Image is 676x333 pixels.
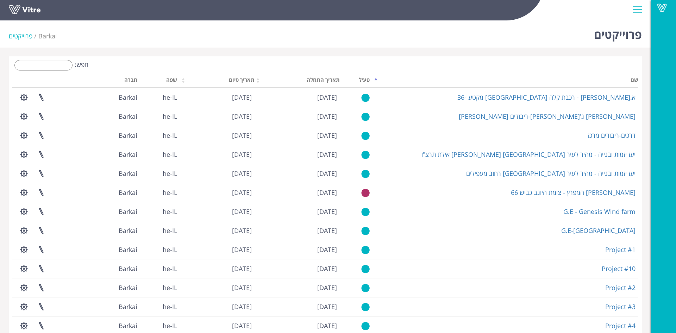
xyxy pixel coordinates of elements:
[255,126,340,145] td: [DATE]
[361,284,370,292] img: yes
[180,164,255,183] td: [DATE]
[140,278,180,297] td: he-IL
[255,278,340,297] td: [DATE]
[140,221,180,240] td: he-IL
[119,93,137,101] span: 201
[361,150,370,159] img: yes
[119,169,137,178] span: 201
[140,88,180,107] td: he-IL
[361,322,370,331] img: yes
[14,60,73,70] input: חפש:
[140,126,180,145] td: he-IL
[602,264,636,273] a: Project #10
[180,74,255,88] th: תאריך סיום: activate to sort column ascending
[255,74,340,88] th: תאריך התחלה: activate to sort column ascending
[255,164,340,183] td: [DATE]
[140,240,180,259] td: he-IL
[140,74,180,88] th: שפה
[119,207,137,216] span: 201
[459,112,636,121] a: [PERSON_NAME] ג'[PERSON_NAME]-ריבודים [PERSON_NAME]
[140,164,180,183] td: he-IL
[140,297,180,316] td: he-IL
[180,145,255,164] td: [DATE]
[180,202,255,221] td: [DATE]
[594,18,642,48] h1: פרוייקטים
[340,74,373,88] th: פעיל
[255,259,340,278] td: [DATE]
[140,259,180,278] td: he-IL
[140,183,180,202] td: he-IL
[361,246,370,254] img: yes
[180,221,255,240] td: [DATE]
[605,321,636,330] a: Project #4
[605,245,636,254] a: Project #1
[119,245,137,254] span: 201
[119,131,137,140] span: 201
[92,74,140,88] th: חברה
[119,283,137,292] span: 201
[255,145,340,164] td: [DATE]
[180,240,255,259] td: [DATE]
[119,264,137,273] span: 201
[119,188,137,197] span: 201
[563,207,636,216] a: G.E - Genesis Wind farm
[255,297,340,316] td: [DATE]
[255,221,340,240] td: [DATE]
[180,183,255,202] td: [DATE]
[38,32,57,40] span: 201
[605,283,636,292] a: Project #2
[457,93,636,101] a: א.[PERSON_NAME] - רכבת קלה [GEOGRAPHIC_DATA] מקטע -36
[119,302,137,311] span: 201
[255,240,340,259] td: [DATE]
[140,145,180,164] td: he-IL
[421,150,636,159] a: יעז יזמות ובנייה - מהיר לעיר [GEOGRAPHIC_DATA] [PERSON_NAME] אילת תרצ"ו
[9,32,38,41] li: פרוייקטים
[255,202,340,221] td: [DATE]
[361,93,370,102] img: yes
[119,321,137,330] span: 201
[255,88,340,107] td: [DATE]
[255,107,340,126] td: [DATE]
[255,183,340,202] td: [DATE]
[361,265,370,273] img: yes
[140,107,180,126] td: he-IL
[373,74,638,88] th: שם: activate to sort column descending
[119,150,137,159] span: 201
[180,278,255,297] td: [DATE]
[180,107,255,126] td: [DATE]
[361,189,370,197] img: no
[180,88,255,107] td: [DATE]
[361,303,370,312] img: yes
[12,60,88,70] label: חפש:
[119,226,137,235] span: 201
[361,112,370,121] img: yes
[361,208,370,216] img: yes
[361,227,370,235] img: yes
[180,297,255,316] td: [DATE]
[361,169,370,178] img: yes
[588,131,636,140] a: דרכים-ריבודים מרכז
[180,259,255,278] td: [DATE]
[466,169,636,178] a: יעז יזמות ובנייה - מהיר לעיר [GEOGRAPHIC_DATA] רחוב מעפילים
[561,226,636,235] a: G.E-[GEOGRAPHIC_DATA]
[140,202,180,221] td: he-IL
[511,188,636,197] a: [PERSON_NAME] המפרץ - צומת היוגב כביש 66
[605,302,636,311] a: Project #3
[361,131,370,140] img: yes
[119,112,137,121] span: 201
[180,126,255,145] td: [DATE]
